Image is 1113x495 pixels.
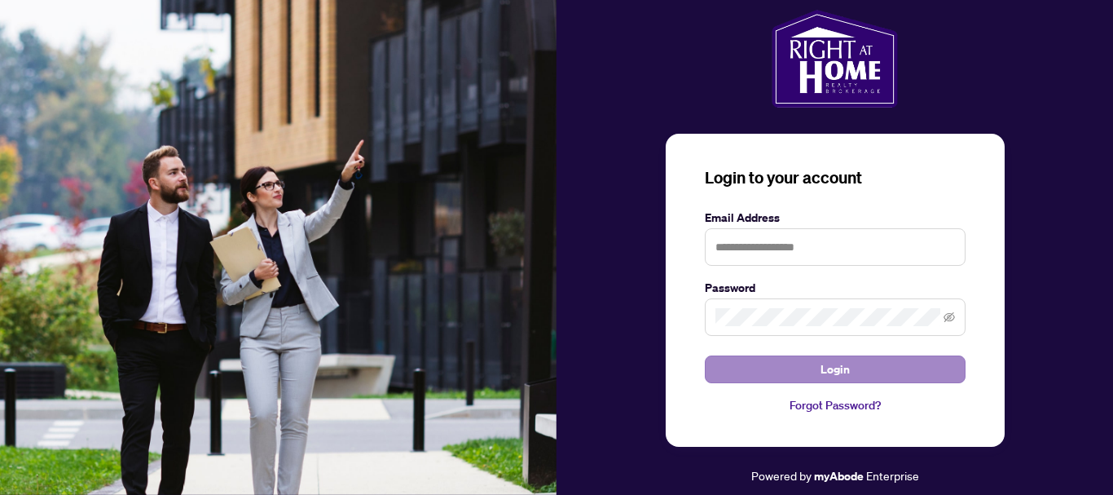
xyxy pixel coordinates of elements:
[944,312,955,323] span: eye-invisible
[705,356,966,383] button: Login
[705,166,966,189] h3: Login to your account
[820,356,850,382] span: Login
[705,209,966,227] label: Email Address
[814,467,864,485] a: myAbode
[705,396,966,414] a: Forgot Password?
[866,468,919,483] span: Enterprise
[772,10,898,108] img: ma-logo
[705,279,966,297] label: Password
[751,468,812,483] span: Powered by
